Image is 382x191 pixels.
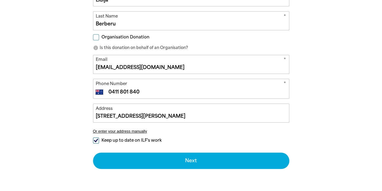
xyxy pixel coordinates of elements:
i: info [93,45,98,51]
span: Organisation Donation [101,34,149,40]
span: Keep up to date on ILF's work [101,137,162,143]
button: Next [93,153,289,169]
input: Keep up to date on ILF's work [93,137,99,143]
p: Is this donation on behalf of an Organisation? [93,45,289,51]
input: Organisation Donation [93,34,99,40]
button: Or enter your address manually [93,129,289,133]
i: Required [284,81,286,88]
